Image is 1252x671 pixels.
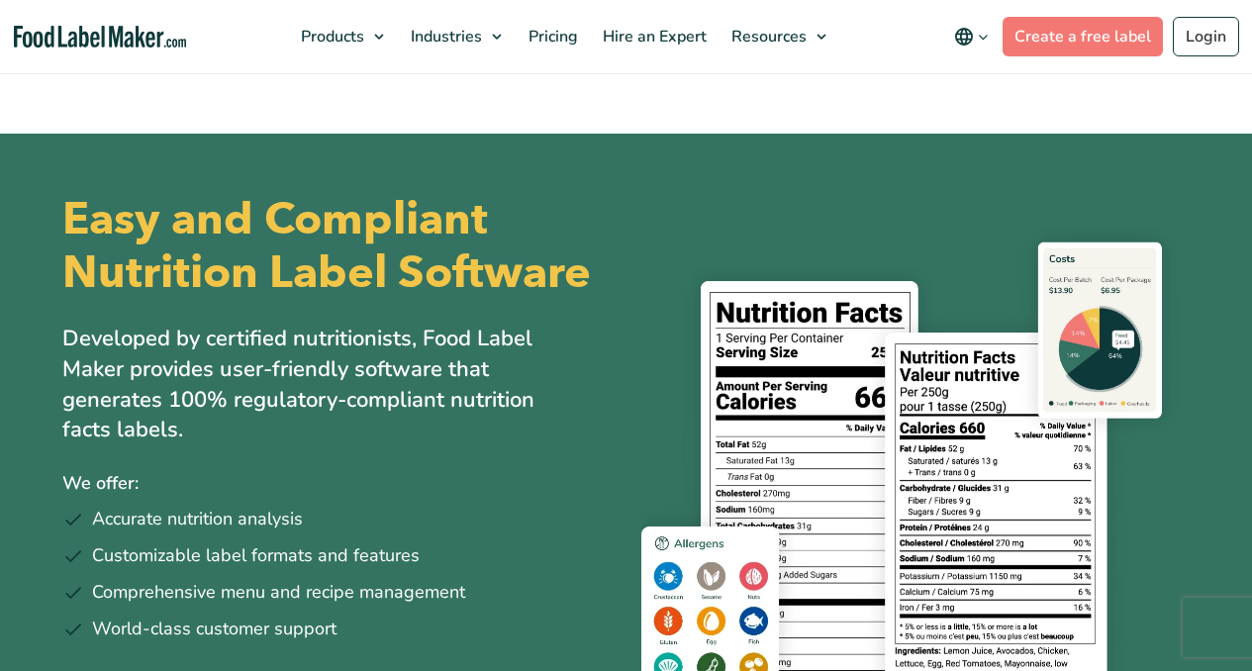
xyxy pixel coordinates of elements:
[92,579,465,606] span: Comprehensive menu and recipe management
[523,26,580,48] span: Pricing
[725,26,809,48] span: Resources
[92,542,420,569] span: Customizable label formats and features
[92,506,303,532] span: Accurate nutrition analysis
[1003,17,1163,56] a: Create a free label
[597,26,709,48] span: Hire an Expert
[62,469,612,498] p: We offer:
[92,616,337,642] span: World-class customer support
[405,26,484,48] span: Industries
[62,324,577,445] p: Developed by certified nutritionists, Food Label Maker provides user-friendly software that gener...
[1173,17,1239,56] a: Login
[62,193,612,300] h1: Easy and Compliant Nutrition Label Software
[295,26,366,48] span: Products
